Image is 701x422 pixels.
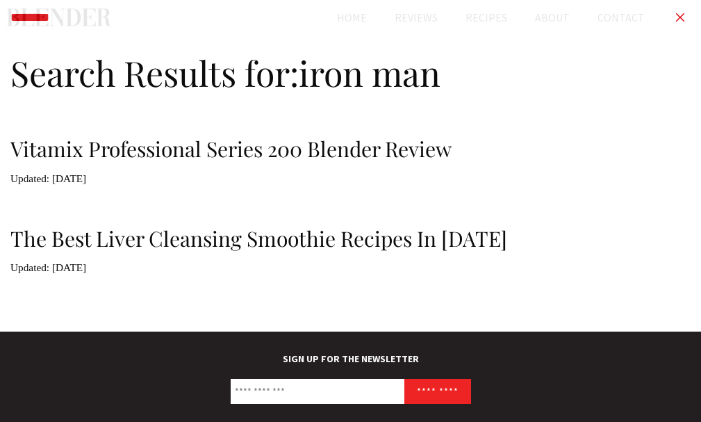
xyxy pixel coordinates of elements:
h1: Search Results for: [10,49,691,97]
label: SIGN UP FOR THE NEWSLETTER [14,352,687,372]
span: iron man [299,49,440,96]
a: The Best Liver Cleansing Smoothie Recipes in [DATE] [10,225,507,252]
time: [DATE] [10,260,86,276]
a: Vitamix Professional Series 200 Blender Review [10,135,452,163]
time: [DATE] [10,171,86,187]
